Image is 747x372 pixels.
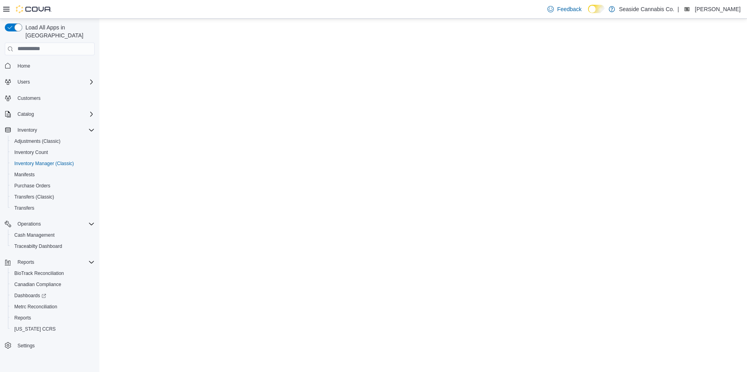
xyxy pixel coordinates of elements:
a: Dashboards [11,291,49,300]
a: Home [14,61,33,71]
span: Inventory Manager (Classic) [14,160,74,167]
button: Customers [2,92,98,104]
span: BioTrack Reconciliation [11,269,95,278]
button: Catalog [14,109,37,119]
span: Reports [14,257,95,267]
a: Metrc Reconciliation [11,302,60,312]
span: Settings [14,340,95,350]
span: Inventory [17,127,37,133]
p: [PERSON_NAME] [695,4,741,14]
span: Inventory [14,125,95,135]
button: Inventory Count [8,147,98,158]
img: Cova [16,5,52,13]
span: Customers [14,93,95,103]
span: Catalog [14,109,95,119]
button: Operations [2,218,98,230]
span: Reports [14,315,31,321]
span: Dashboards [14,292,46,299]
span: [US_STATE] CCRS [14,326,56,332]
a: Transfers [11,203,37,213]
a: Cash Management [11,230,58,240]
button: Operations [14,219,44,229]
span: Canadian Compliance [14,281,61,288]
span: BioTrack Reconciliation [14,270,64,277]
span: Inventory Count [14,149,48,156]
p: Seaside Cannabis Co. [619,4,674,14]
a: Reports [11,313,34,323]
div: Mehgan Wieland [682,4,692,14]
a: Dashboards [8,290,98,301]
span: Purchase Orders [14,183,50,189]
a: Canadian Compliance [11,280,64,289]
span: Transfers [14,205,34,211]
button: Users [14,77,33,87]
span: Cash Management [11,230,95,240]
span: Traceabilty Dashboard [14,243,62,249]
button: Metrc Reconciliation [8,301,98,312]
span: Cash Management [14,232,54,238]
span: Reports [11,313,95,323]
span: Traceabilty Dashboard [11,242,95,251]
button: Reports [14,257,37,267]
span: Catalog [17,111,34,117]
button: Transfers (Classic) [8,191,98,203]
a: Transfers (Classic) [11,192,57,202]
button: Manifests [8,169,98,180]
button: BioTrack Reconciliation [8,268,98,279]
a: Adjustments (Classic) [11,136,64,146]
button: Reports [2,257,98,268]
button: Settings [2,339,98,351]
button: Inventory [14,125,40,135]
button: Reports [8,312,98,323]
a: Purchase Orders [11,181,54,191]
span: Operations [14,219,95,229]
span: Purchase Orders [11,181,95,191]
span: Washington CCRS [11,324,95,334]
button: Catalog [2,109,98,120]
button: [US_STATE] CCRS [8,323,98,335]
span: Transfers (Classic) [14,194,54,200]
a: Inventory Count [11,148,51,157]
span: Transfers [11,203,95,213]
span: Adjustments (Classic) [11,136,95,146]
span: Feedback [557,5,581,13]
span: Users [17,79,30,85]
input: Dark Mode [588,5,605,13]
span: Transfers (Classic) [11,192,95,202]
span: Metrc Reconciliation [14,304,57,310]
button: Users [2,76,98,88]
button: Inventory [2,125,98,136]
button: Canadian Compliance [8,279,98,290]
span: Adjustments (Classic) [14,138,60,144]
a: Traceabilty Dashboard [11,242,65,251]
a: Customers [14,93,44,103]
a: BioTrack Reconciliation [11,269,67,278]
a: [US_STATE] CCRS [11,324,59,334]
span: Customers [17,95,41,101]
span: Users [14,77,95,87]
span: Load All Apps in [GEOGRAPHIC_DATA] [22,23,95,39]
p: | [677,4,679,14]
button: Transfers [8,203,98,214]
button: Cash Management [8,230,98,241]
span: Reports [17,259,34,265]
button: Adjustments (Classic) [8,136,98,147]
span: Canadian Compliance [11,280,95,289]
button: Home [2,60,98,72]
a: Feedback [544,1,584,17]
button: Traceabilty Dashboard [8,241,98,252]
button: Inventory Manager (Classic) [8,158,98,169]
a: Settings [14,341,38,351]
span: Manifests [14,171,35,178]
span: Manifests [11,170,95,179]
span: Home [14,61,95,71]
button: Purchase Orders [8,180,98,191]
span: Operations [17,221,41,227]
span: Settings [17,343,35,349]
span: Home [17,63,30,69]
span: Inventory Count [11,148,95,157]
span: Metrc Reconciliation [11,302,95,312]
a: Manifests [11,170,38,179]
a: Inventory Manager (Classic) [11,159,77,168]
